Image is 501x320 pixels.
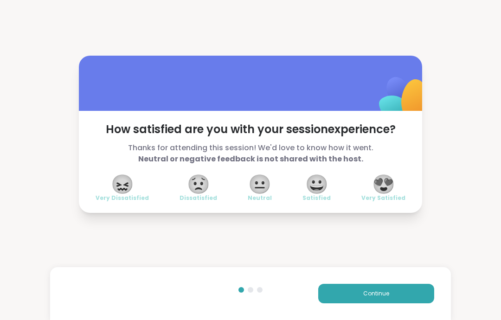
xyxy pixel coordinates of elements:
[302,194,331,202] span: Satisfied
[361,194,405,202] span: Very Satisfied
[187,176,210,192] span: 😟
[357,53,450,145] img: ShareWell Logomark
[363,289,389,298] span: Continue
[111,176,134,192] span: 😖
[248,194,272,202] span: Neutral
[180,194,217,202] span: Dissatisfied
[96,122,405,137] span: How satisfied are you with your session experience?
[372,176,395,192] span: 😍
[138,154,363,164] b: Neutral or negative feedback is not shared with the host.
[96,142,405,165] span: Thanks for attending this session! We'd love to know how it went.
[248,176,271,192] span: 😐
[318,284,434,303] button: Continue
[96,194,149,202] span: Very Dissatisfied
[305,176,328,192] span: 😀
